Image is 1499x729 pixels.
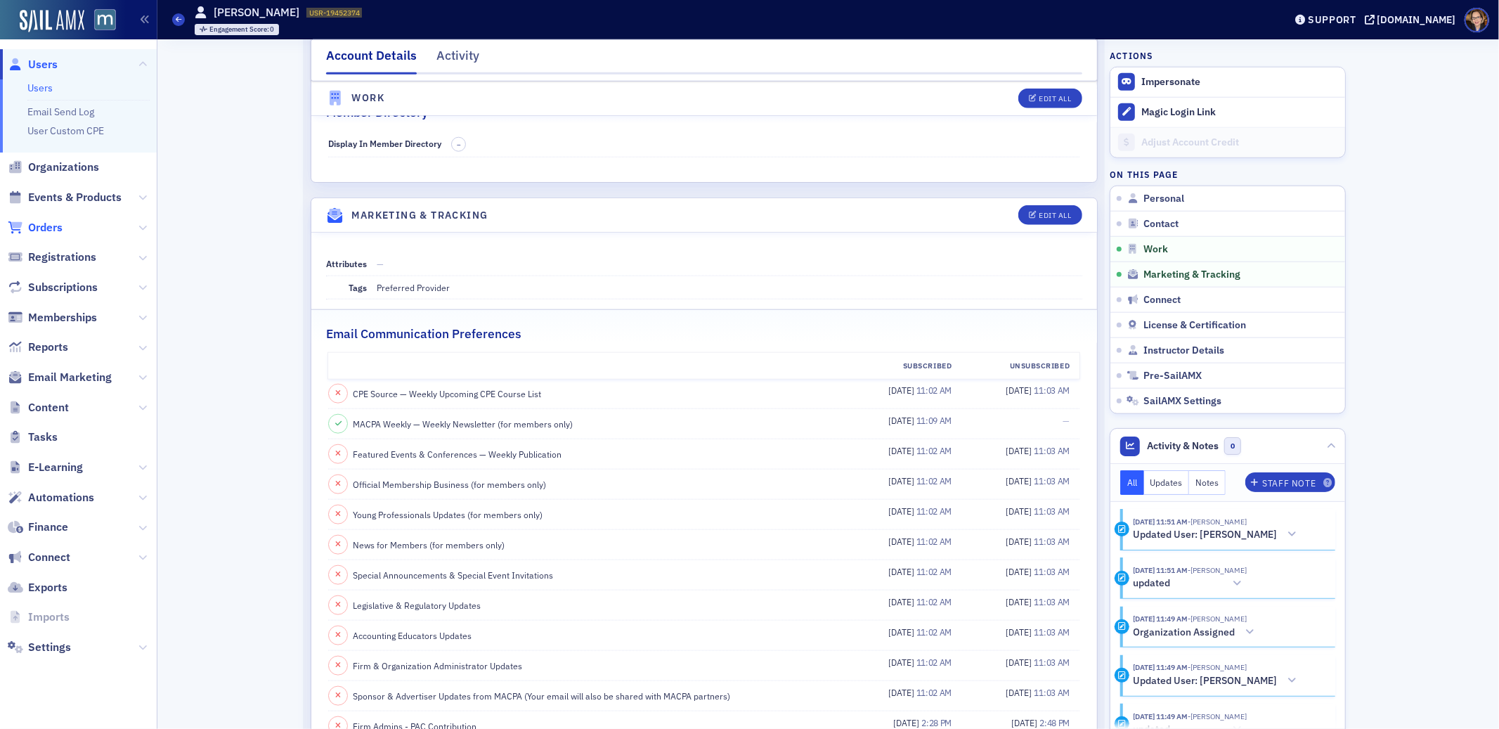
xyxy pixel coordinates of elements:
h5: updated [1134,577,1171,590]
span: E-Learning [28,460,83,475]
div: Edit All [1039,212,1072,219]
span: USR-19452374 [309,8,360,18]
span: 11:02 AM [916,687,952,698]
a: Imports [8,609,70,625]
div: Update [1115,571,1129,586]
span: Exports [28,580,67,595]
a: Memberships [8,310,97,325]
span: 11:09 AM [916,415,952,426]
span: — [377,258,384,269]
span: [DATE] [1006,475,1034,486]
span: Settings [28,640,71,655]
img: SailAMX [20,10,84,32]
time: 3/17/2025 11:51 AM [1134,565,1188,575]
span: SailAMX Settings [1144,395,1222,408]
span: News for Members (for members only) [353,538,505,551]
span: 11:03 AM [1034,445,1070,456]
span: 11:03 AM [1034,596,1070,607]
div: Activity [1115,522,1129,536]
span: Tags [349,282,367,293]
span: [DATE] [1006,445,1034,456]
span: [DATE] [1006,566,1034,577]
h5: Organization Assigned [1134,626,1235,639]
span: 11:02 AM [916,536,952,547]
span: Michelle Brown [1188,662,1247,672]
a: Finance [8,520,68,535]
span: Content [28,400,69,415]
span: [DATE] [888,566,916,577]
div: 0 [209,26,275,34]
span: 2:28 PM [921,717,952,728]
span: [DATE] [1006,385,1034,396]
time: 3/17/2025 11:49 AM [1134,614,1188,624]
span: Display In Member Directory [328,138,441,149]
button: Edit All [1018,205,1082,225]
span: [DATE] [1006,687,1034,698]
span: 11:02 AM [916,505,952,517]
span: Activity & Notes [1148,439,1219,453]
button: Updated User: [PERSON_NAME] [1134,527,1302,542]
span: [DATE] [888,626,916,638]
span: Sponsor & Advertiser Updates from MACPA (Your email will also be shared with MACPA partners) [353,690,730,702]
a: Email Send Log [27,105,94,118]
span: Michelle Brown [1188,711,1247,721]
span: [DATE] [888,445,916,456]
h4: Actions [1110,49,1153,62]
span: 11:02 AM [916,445,952,456]
span: Connect [1144,294,1181,307]
button: Edit All [1018,89,1082,108]
span: Featured Events & Conferences — Weekly Publication [353,448,562,460]
a: Subscriptions [8,280,98,295]
span: [DATE] [888,475,916,486]
a: Orders [8,220,63,236]
span: Imports [28,609,70,625]
div: Staff Note [1263,479,1316,487]
a: View Homepage [84,9,116,33]
span: License & Certification [1144,319,1247,332]
span: 11:02 AM [916,596,952,607]
span: 11:02 AM [916,385,952,396]
span: Marketing & Tracking [1144,269,1241,281]
button: Staff Note [1245,472,1336,492]
div: Support [1308,13,1356,26]
span: [DATE] [888,687,916,698]
div: Activity [1115,668,1129,683]
button: Organization Assigned [1134,625,1260,640]
a: Automations [8,490,94,505]
span: Young Professionals Updates (for members only) [353,508,543,521]
span: 11:02 AM [916,566,952,577]
a: Exports [8,580,67,595]
button: Impersonate [1141,76,1200,89]
span: [DATE] [888,415,916,426]
button: Magic Login Link [1110,97,1345,127]
span: Michelle Brown [1188,517,1247,527]
span: 11:03 AM [1034,566,1070,577]
a: Adjust Account Credit [1110,127,1345,157]
a: Users [27,82,53,94]
span: Accounting Educators Updates [353,629,472,642]
span: 11:03 AM [1034,505,1070,517]
span: Registrations [28,250,96,265]
div: Edit All [1039,95,1072,103]
h4: Marketing & Tracking [352,208,488,223]
div: Subscribed [843,361,961,372]
span: Work [1144,243,1169,256]
span: Subscriptions [28,280,98,295]
span: 11:03 AM [1034,536,1070,547]
h1: [PERSON_NAME] [214,5,299,20]
span: 11:03 AM [1034,385,1070,396]
a: Tasks [8,430,58,445]
div: [DOMAIN_NAME] [1377,13,1456,26]
div: Engagement Score: 0 [195,24,280,35]
div: Preferred Provider [377,281,450,294]
time: 3/17/2025 11:51 AM [1134,517,1188,527]
div: Account Details [326,46,417,75]
span: Instructor Details [1144,344,1225,357]
span: 0 [1224,437,1242,455]
span: Events & Products [28,190,122,205]
span: Memberships [28,310,97,325]
span: Profile [1465,8,1489,32]
h5: Updated User: [PERSON_NAME] [1134,529,1278,541]
button: Updated User: [PERSON_NAME] [1134,673,1302,688]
